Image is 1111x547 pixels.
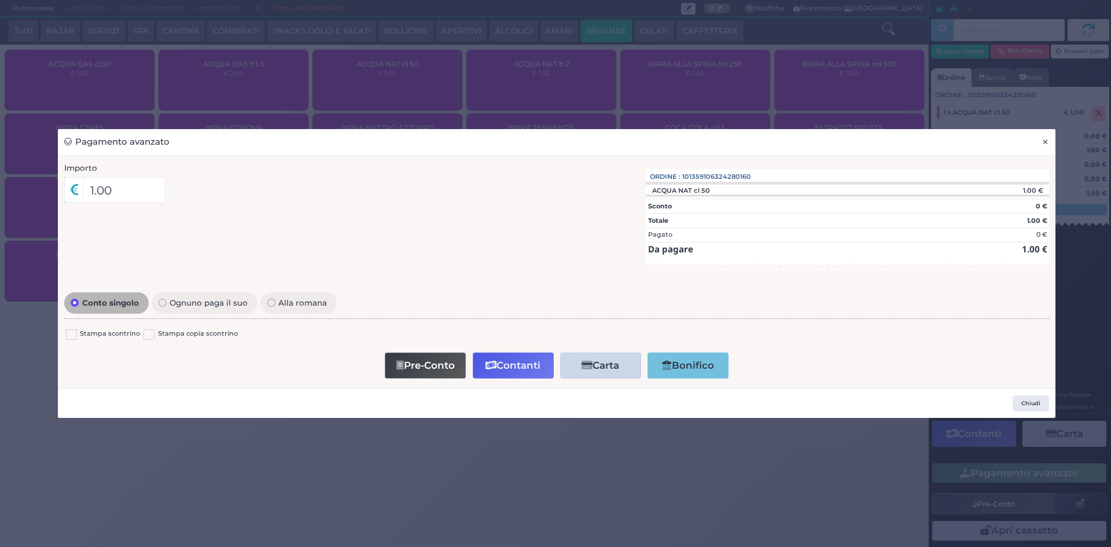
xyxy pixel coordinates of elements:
div: ACQUA NAT cl 50 [646,186,716,194]
label: Stampa copia scontrino [158,329,238,340]
strong: Totale [648,216,668,225]
button: Pre-Conto [385,353,466,379]
div: 0 € [1036,230,1047,240]
strong: 1.00 € [1027,216,1047,225]
input: Es. 30.99 [83,177,165,203]
span: Alla romana [275,299,330,307]
button: Carta [560,353,641,379]
button: Chiudi [1035,129,1055,155]
div: 1.00 € [948,186,1049,194]
strong: Da pagare [648,243,693,255]
button: Bonifico [648,353,729,379]
span: Ognuno paga il suo [167,299,251,307]
label: Stampa scontrino [80,329,140,340]
h3: Pagamento avanzato [64,135,170,149]
strong: 1.00 € [1022,243,1047,255]
span: × [1042,135,1049,148]
span: Ordine : [650,172,680,182]
span: Conto singolo [79,299,142,307]
span: 101359106324280160 [682,172,751,182]
button: Chiudi [1013,395,1049,412]
strong: Sconto [648,202,672,210]
strong: 0 € [1036,202,1047,210]
button: Contanti [473,353,554,379]
label: Importo [64,162,97,174]
div: Pagato [648,230,672,240]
